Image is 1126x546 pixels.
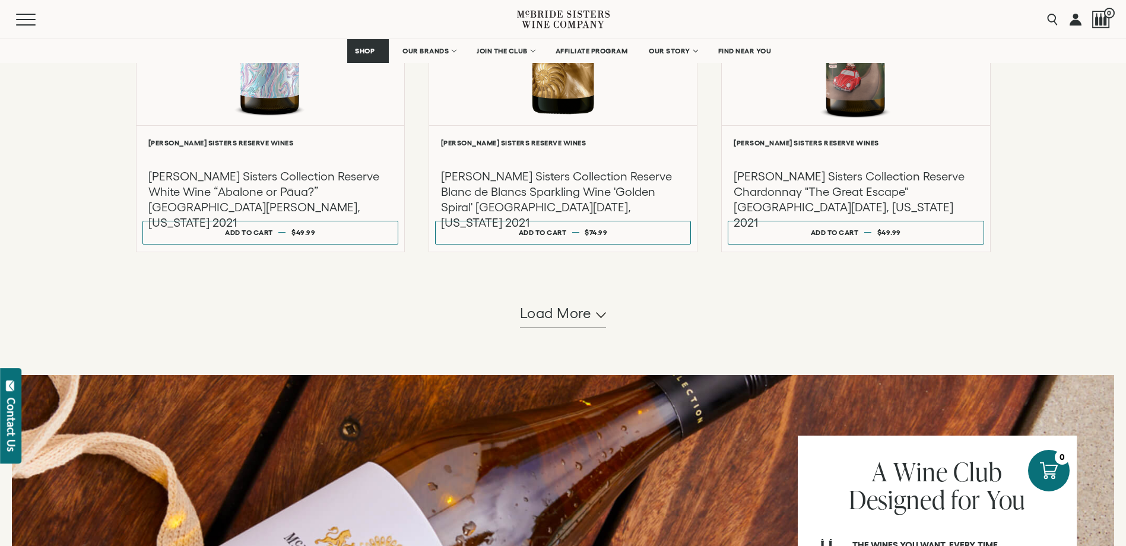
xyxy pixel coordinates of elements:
[649,47,690,55] span: OUR STORY
[5,398,17,452] div: Contact Us
[477,47,528,55] span: JOIN THE CLUB
[520,303,592,323] span: Load more
[811,224,859,241] div: Add to cart
[641,39,705,63] a: OUR STORY
[395,39,463,63] a: OUR BRANDS
[1055,450,1070,465] div: 0
[893,454,947,489] span: Wine
[877,228,901,236] span: $49.99
[711,39,779,63] a: FIND NEAR YOU
[148,139,392,147] h6: [PERSON_NAME] Sisters Reserve Wines
[347,39,389,63] a: SHOP
[734,169,978,230] h3: [PERSON_NAME] Sisters Collection Reserve Chardonnay "The Great Escape" [GEOGRAPHIC_DATA][DATE], [...
[469,39,542,63] a: JOIN THE CLUB
[148,169,392,230] h3: [PERSON_NAME] Sisters Collection Reserve White Wine “Abalone or Pāua?” [GEOGRAPHIC_DATA][PERSON_N...
[951,482,981,517] span: for
[585,228,607,236] span: $74.99
[556,47,628,55] span: AFFILIATE PROGRAM
[225,224,273,241] div: Add to cart
[142,221,398,245] button: Add to cart $49.99
[849,482,946,517] span: Designed
[519,224,567,241] div: Add to cart
[734,139,978,147] h6: [PERSON_NAME] Sisters Reserve Wines
[548,39,636,63] a: AFFILIATE PROGRAM
[953,454,1002,489] span: Club
[1104,8,1115,18] span: 0
[872,454,887,489] span: A
[355,47,375,55] span: SHOP
[402,47,449,55] span: OUR BRANDS
[718,47,772,55] span: FIND NEAR YOU
[16,14,59,26] button: Mobile Menu Trigger
[520,300,607,328] button: Load more
[441,169,685,230] h3: [PERSON_NAME] Sisters Collection Reserve Blanc de Blancs Sparkling Wine 'Golden Spiral' [GEOGRAPH...
[441,139,685,147] h6: [PERSON_NAME] Sisters Reserve Wines
[728,221,984,245] button: Add to cart $49.99
[987,482,1026,517] span: You
[435,221,691,245] button: Add to cart $74.99
[291,228,315,236] span: $49.99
